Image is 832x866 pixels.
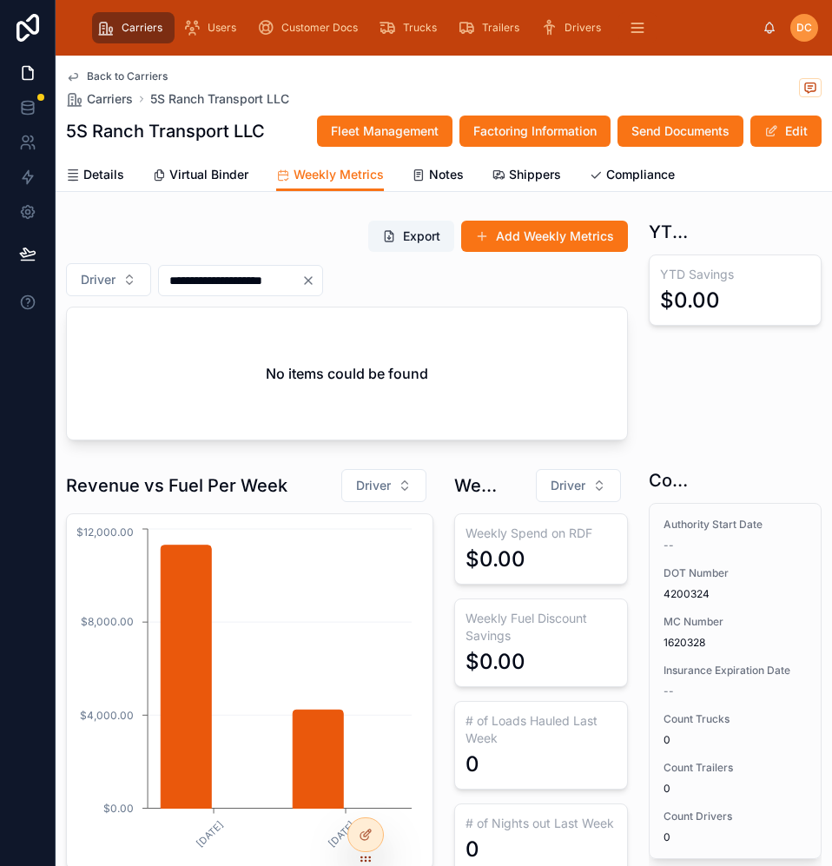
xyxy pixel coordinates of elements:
[466,750,479,778] div: 0
[66,90,133,108] a: Carriers
[664,636,808,650] span: 1620328
[664,615,808,629] span: MC Number
[403,21,437,35] span: Trucks
[565,21,601,35] span: Drivers
[368,221,454,252] button: Export
[373,12,449,43] a: Trucks
[331,122,439,140] span: Fleet Management
[80,709,134,722] tspan: $4,000.00
[66,69,168,83] a: Back to Carriers
[664,684,674,698] span: --
[535,12,613,43] a: Drivers
[294,166,384,183] span: Weekly Metrics
[796,21,812,35] span: DC
[266,363,428,384] h2: No items could be found
[660,266,811,283] h3: YTD Savings
[66,159,124,194] a: Details
[66,119,265,143] h1: 5S Ranch Transport LLC
[77,525,422,858] div: chart
[252,12,370,43] a: Customer Docs
[536,469,621,502] button: Select Button
[466,648,525,676] div: $0.00
[66,473,287,498] h1: Revenue vs Fuel Per Week
[459,116,611,147] button: Factoring Information
[466,712,617,747] h3: # of Loads Hauled Last Week
[341,469,426,502] button: Select Button
[356,477,391,494] span: Driver
[664,810,808,823] span: Count Drivers
[301,274,322,288] button: Clear
[76,526,134,539] tspan: $12,000.00
[492,159,561,194] a: Shippers
[551,477,585,494] span: Driver
[664,733,808,747] span: 0
[194,818,225,849] text: [DATE]
[617,116,743,147] button: Send Documents
[664,518,808,532] span: Authority Start Date
[466,545,525,573] div: $0.00
[152,159,248,194] a: Virtual Binder
[750,116,822,147] button: Edit
[482,21,519,35] span: Trailers
[412,159,464,194] a: Notes
[87,90,133,108] span: Carriers
[461,221,628,252] button: Add Weekly Metrics
[509,166,561,183] span: Shippers
[83,166,124,183] span: Details
[473,122,597,140] span: Factoring Information
[466,836,479,863] div: 0
[466,525,617,542] h3: Weekly Spend on RDF
[664,664,808,678] span: Insurance Expiration Date
[664,712,808,726] span: Count Trucks
[103,802,134,815] tspan: $0.00
[664,587,808,601] span: 4200324
[66,263,151,296] button: Select Button
[649,468,692,492] h1: Company Details
[452,12,532,43] a: Trailers
[589,159,675,194] a: Compliance
[276,159,384,192] a: Weekly Metrics
[664,566,808,580] span: DOT Number
[81,271,116,288] span: Driver
[649,220,692,244] h1: YTD Fuel Savings
[169,166,248,183] span: Virtual Binder
[664,761,808,775] span: Count Trailers
[466,610,617,645] h3: Weekly Fuel Discount Savings
[178,12,248,43] a: Users
[150,90,289,108] a: 5S Ranch Transport LLC
[664,782,808,796] span: 0
[631,122,730,140] span: Send Documents
[281,21,358,35] span: Customer Docs
[317,116,452,147] button: Fleet Management
[649,503,822,859] a: Authority Start Date--DOT Number4200324MC Number1620328Insurance Expiration Date--Count Trucks0Co...
[92,12,175,43] a: Carriers
[326,818,357,849] text: [DATE]
[81,615,134,628] tspan: $8,000.00
[122,21,162,35] span: Carriers
[454,473,498,498] h1: Weekly Stats
[606,166,675,183] span: Compliance
[83,9,763,47] div: scrollable content
[660,287,720,314] div: $0.00
[87,69,168,83] span: Back to Carriers
[208,21,236,35] span: Users
[664,539,674,552] span: --
[664,830,808,844] span: 0
[429,166,464,183] span: Notes
[466,815,617,832] h3: # of Nights out Last Week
